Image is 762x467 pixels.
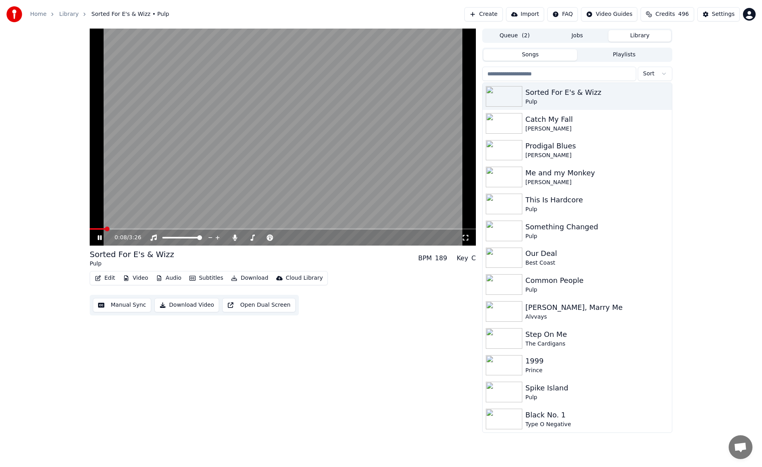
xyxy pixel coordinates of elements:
button: Video [120,273,151,284]
div: Catch My Fall [525,114,669,125]
a: Library [59,10,79,18]
div: Pulp [525,286,669,294]
div: Black No. 1 [525,409,669,421]
button: Import [506,7,544,21]
div: BPM [418,254,432,263]
button: Download [228,273,271,284]
div: Pulp [525,233,669,240]
div: Our Deal [525,248,669,259]
button: Audio [153,273,185,284]
div: Best Coast [525,259,669,267]
div: Prodigal Blues [525,140,669,152]
span: Credits [655,10,675,18]
span: 3:26 [129,234,141,242]
div: Settings [712,10,735,18]
div: Common People [525,275,669,286]
nav: breadcrumb [30,10,169,18]
div: Type O Negative [525,421,669,429]
div: Pulp [525,206,669,213]
div: Key [457,254,468,263]
span: ( 2 ) [522,32,530,40]
button: Manual Sync [93,298,151,312]
div: [PERSON_NAME] [525,179,669,186]
span: 496 [678,10,689,18]
button: Playlists [577,49,671,61]
div: Spike Island [525,382,669,394]
div: 1999 [525,356,669,367]
button: Songs [483,49,577,61]
button: FAQ [547,7,578,21]
button: Subtitles [186,273,226,284]
div: [PERSON_NAME], Marry Me [525,302,669,313]
div: [PERSON_NAME] [525,125,669,133]
div: Sorted For E's & Wizz [90,249,174,260]
div: Pulp [525,98,669,106]
button: Settings [697,7,740,21]
div: Me and my Monkey [525,167,669,179]
div: The Cardigans [525,340,669,348]
div: Pulp [90,260,174,268]
a: Home [30,10,46,18]
div: Cloud Library [286,274,323,282]
div: [PERSON_NAME] [525,152,669,160]
span: Sort [643,70,654,78]
div: Sorted For E's & Wizz [525,87,669,98]
div: Prince [525,367,669,375]
div: Step On Me [525,329,669,340]
img: youka [6,6,22,22]
div: Pulp [525,394,669,402]
button: Queue [483,30,546,42]
div: Something Changed [525,221,669,233]
span: Sorted For E's & Wizz • Pulp [91,10,169,18]
div: This Is Hardcore [525,194,669,206]
button: Credits496 [641,7,694,21]
button: Jobs [546,30,609,42]
div: 189 [435,254,447,263]
div: Open chat [729,435,752,459]
div: C [471,254,476,263]
button: Download Video [154,298,219,312]
div: Alvvays [525,313,669,321]
button: Library [608,30,671,42]
button: Edit [92,273,118,284]
button: Create [464,7,503,21]
span: 0:08 [115,234,127,242]
div: / [115,234,134,242]
button: Video Guides [581,7,637,21]
button: Open Dual Screen [222,298,296,312]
